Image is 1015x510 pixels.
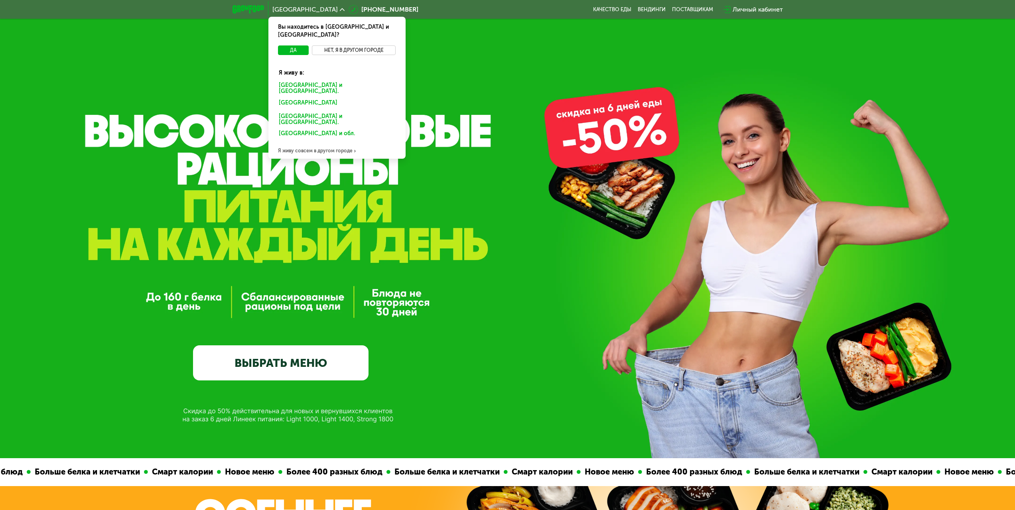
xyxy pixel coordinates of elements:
[99,466,168,478] div: Смарт калории
[593,6,631,13] a: Качество еды
[273,80,401,97] div: [GEOGRAPHIC_DATA] и [GEOGRAPHIC_DATA].
[342,466,455,478] div: Больше белка и клетчатки
[273,111,401,128] div: [GEOGRAPHIC_DATA] и [GEOGRAPHIC_DATA].
[349,5,418,14] a: [PHONE_NUMBER]
[672,6,713,13] div: поставщикам
[638,6,666,13] a: Вендинги
[193,345,369,380] a: ВЫБРАТЬ МЕНЮ
[892,466,949,478] div: Новое меню
[702,466,815,478] div: Больше белка и клетчатки
[273,98,398,110] div: [GEOGRAPHIC_DATA]
[273,63,401,77] div: Я живу в:
[819,466,888,478] div: Смарт калории
[273,128,398,141] div: [GEOGRAPHIC_DATA] и обл.
[532,466,589,478] div: Новое меню
[278,45,309,55] button: Да
[312,45,396,55] button: Нет, я в другом городе
[733,5,783,14] div: Личный кабинет
[593,466,698,478] div: Более 400 разных блюд
[272,6,338,13] span: [GEOGRAPHIC_DATA]
[459,466,528,478] div: Смарт калории
[172,466,230,478] div: Новое меню
[268,17,406,45] div: Вы находитесь в [GEOGRAPHIC_DATA] и [GEOGRAPHIC_DATA]?
[268,143,406,159] div: Я живу совсем в другом городе
[234,466,338,478] div: Более 400 разных блюд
